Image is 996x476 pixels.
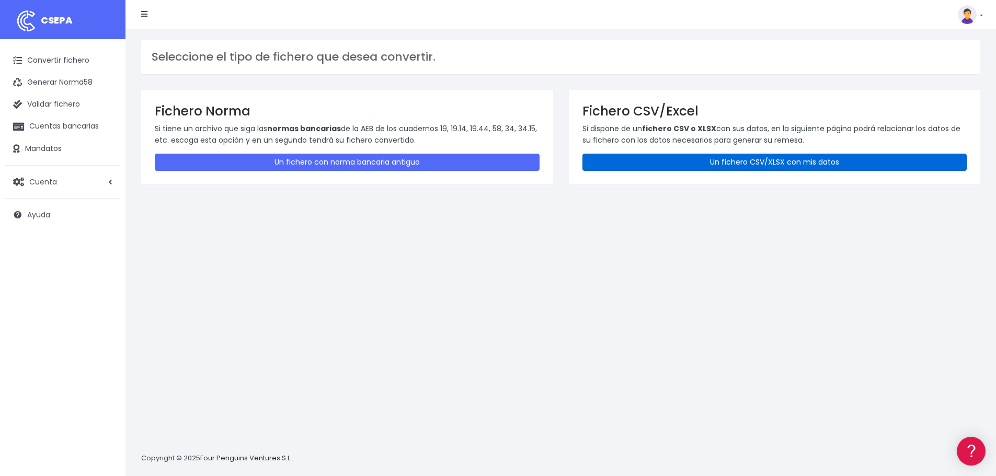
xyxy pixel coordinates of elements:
[155,103,540,119] h3: Fichero Norma
[13,8,39,34] img: logo
[10,251,199,261] div: Programadores
[582,154,967,171] a: Un fichero CSV/XLSX con mis datos
[10,224,199,240] a: General
[5,72,120,94] a: Generar Norma58
[141,453,293,464] p: Copyright © 2025 .
[10,181,199,197] a: Perfiles de empresas
[152,50,970,64] h3: Seleccione el tipo de fichero que desea convertir.
[582,123,967,146] p: Si dispone de un con sus datos, en la siguiente página podrá relacionar los datos de su fichero c...
[10,207,199,217] div: Facturación
[144,301,201,311] a: POWERED BY ENCHANT
[5,50,120,72] a: Convertir fichero
[5,204,120,226] a: Ayuda
[10,132,199,148] a: Formatos
[41,14,73,27] span: CSEPA
[29,176,57,187] span: Cuenta
[155,154,540,171] a: Un fichero con norma bancaria antiguo
[27,210,50,220] span: Ayuda
[642,123,716,134] strong: fichero CSV o XLSX
[10,73,199,83] div: Información general
[5,115,120,137] a: Cuentas bancarias
[5,94,120,115] a: Validar fichero
[5,138,120,160] a: Mandatos
[10,280,199,298] button: Contáctanos
[958,5,977,24] img: profile
[10,115,199,125] div: Convertir ficheros
[10,89,199,105] a: Información general
[10,148,199,165] a: Problemas habituales
[582,103,967,119] h3: Fichero CSV/Excel
[10,267,199,283] a: API
[5,171,120,193] a: Cuenta
[200,453,292,463] a: Four Penguins Ventures S.L.
[155,123,540,146] p: Si tiene un archivo que siga las de la AEB de los cuadernos 19, 19.14, 19.44, 58, 34, 34.15, etc....
[10,165,199,181] a: Videotutoriales
[267,123,341,134] strong: normas bancarias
